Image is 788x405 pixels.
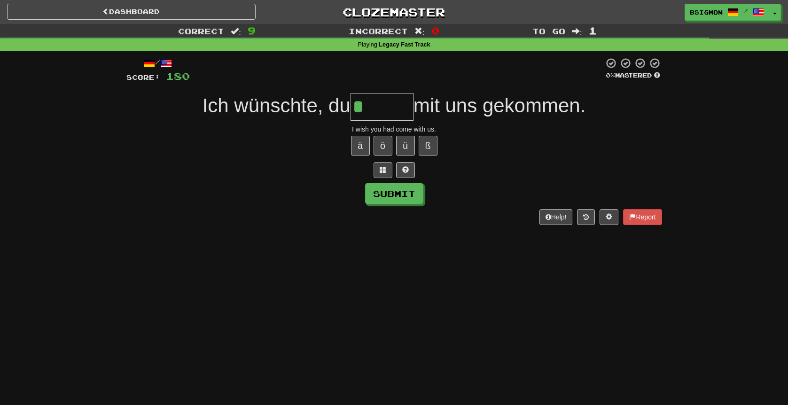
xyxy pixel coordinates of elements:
button: Switch sentence to multiple choice alt+p [374,162,392,178]
button: Report [623,209,662,225]
span: 0 [431,25,439,36]
span: To go [532,26,565,36]
span: / [743,8,748,14]
a: Dashboard [7,4,256,20]
div: I wish you had come with us. [126,125,662,134]
button: Help! [539,209,573,225]
span: : [231,27,241,35]
span: Ich wünschte, du [203,94,351,117]
button: ß [419,136,437,156]
button: ä [351,136,370,156]
strong: Legacy Fast Track [379,41,430,48]
span: bsigmon [690,8,723,16]
span: 0 % [606,71,615,79]
span: Score: [126,73,160,81]
span: : [414,27,425,35]
button: ü [396,136,415,156]
div: / [126,57,190,69]
span: 9 [248,25,256,36]
div: Mastered [604,71,662,80]
button: Round history (alt+y) [577,209,595,225]
span: mit uns gekommen. [414,94,585,117]
a: Clozemaster [270,4,518,20]
span: Incorrect [349,26,408,36]
span: 1 [589,25,597,36]
span: : [572,27,582,35]
button: Single letter hint - you only get 1 per sentence and score half the points! alt+h [396,162,415,178]
a: bsigmon / [685,4,769,21]
button: Submit [365,183,423,204]
button: ö [374,136,392,156]
span: 180 [166,70,190,82]
span: Correct [178,26,224,36]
